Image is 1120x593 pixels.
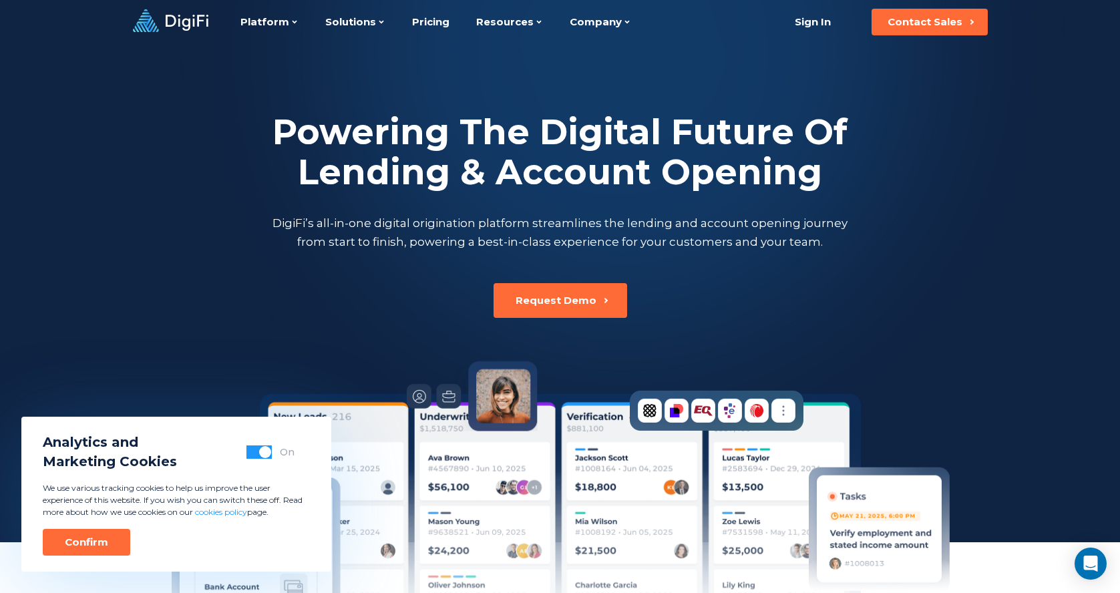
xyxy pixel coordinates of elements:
a: cookies policy [195,507,247,517]
div: Request Demo [516,294,596,307]
a: Sign In [779,9,848,35]
p: We use various tracking cookies to help us improve the user experience of this website. If you wi... [43,482,310,518]
span: Analytics and [43,433,177,452]
h2: Powering The Digital Future Of Lending & Account Opening [270,112,851,192]
span: Marketing Cookies [43,452,177,471]
p: DigiFi’s all-in-one digital origination platform streamlines the lending and account opening jour... [270,214,851,251]
div: Open Intercom Messenger [1075,548,1107,580]
div: On [280,445,295,459]
button: Contact Sales [872,9,988,35]
div: Confirm [65,536,108,549]
div: Contact Sales [888,15,962,29]
button: Confirm [43,529,130,556]
button: Request Demo [494,283,627,318]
